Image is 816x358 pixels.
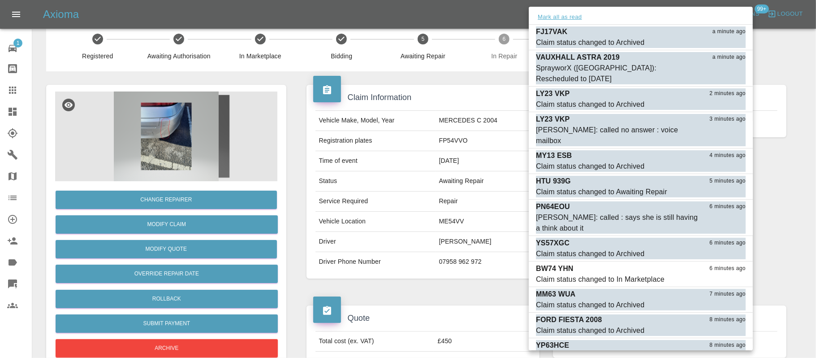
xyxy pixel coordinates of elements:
[709,315,746,324] span: 8 minutes ago
[536,274,665,285] div: Claim status changed to In Marketplace
[536,150,572,161] p: MY13 ESB
[709,202,746,211] span: 6 minutes ago
[536,99,644,110] div: Claim status changed to Archived
[536,37,644,48] div: Claim status changed to Archived
[536,63,701,84] div: SprayworX ([GEOGRAPHIC_DATA]): Rescheduled to [DATE]
[712,53,746,62] span: a minute ago
[712,27,746,36] span: a minute ago
[709,341,746,350] span: 8 minutes ago
[536,314,602,325] p: FORD FIESTA 2008
[536,88,570,99] p: LY23 VKP
[709,151,746,160] span: 4 minutes ago
[536,249,644,259] div: Claim status changed to Archived
[536,340,569,351] p: YP63HCE
[709,177,746,186] span: 5 minutes ago
[536,212,701,234] div: [PERSON_NAME]: called : says she is still having a think about it
[709,264,746,273] span: 6 minutes ago
[536,161,644,172] div: Claim status changed to Archived
[536,12,583,22] button: Mark all as read
[536,26,567,37] p: FJ17VAK
[536,300,644,310] div: Claim status changed to Archived
[536,238,570,249] p: YS57XGC
[709,89,746,98] span: 2 minutes ago
[536,201,570,212] p: PN64EOU
[536,289,575,300] p: MM63 WUA
[536,52,620,63] p: VAUXHALL ASTRA 2019
[536,125,701,146] div: [PERSON_NAME]: called no answer : voice mailbox
[536,263,574,274] p: BW74 YHN
[709,290,746,299] span: 7 minutes ago
[536,114,570,125] p: LY23 VKP
[709,115,746,124] span: 3 minutes ago
[536,176,571,187] p: HTU 939G
[536,187,667,197] div: Claim status changed to Awaiting Repair
[709,239,746,248] span: 6 minutes ago
[536,325,644,336] div: Claim status changed to Archived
